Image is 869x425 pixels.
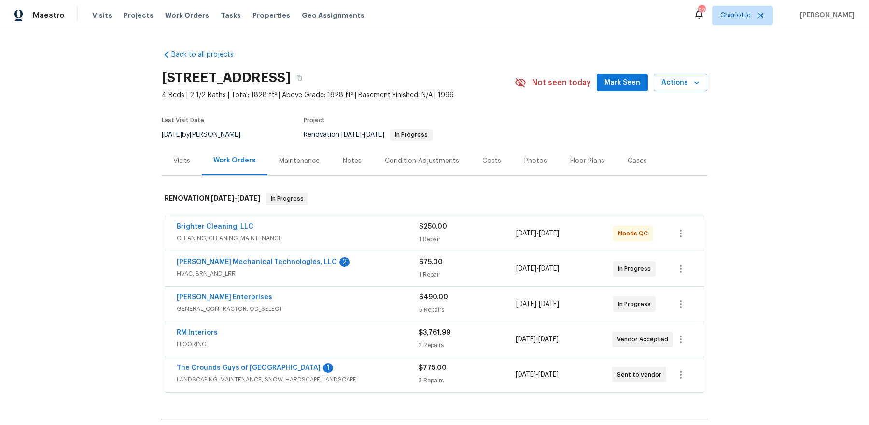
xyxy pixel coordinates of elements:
span: Mark Seen [604,77,640,89]
span: [DATE] [516,301,536,308]
span: Visits [92,11,112,20]
span: [DATE] [162,132,182,138]
span: LANDSCAPING_MAINTENANCE, SNOW, HARDSCAPE_LANDSCAPE [177,375,419,384]
span: - [516,299,559,309]
button: Copy Address [291,69,308,87]
div: 1 [323,363,333,373]
span: [DATE] [539,301,559,308]
span: Last Visit Date [162,117,204,123]
span: GENERAL_CONTRACTOR, OD_SELECT [177,304,419,314]
span: $3,761.99 [419,329,450,336]
span: [DATE] [516,265,536,272]
span: Not seen today [532,78,591,88]
div: Work Orders [213,156,256,165]
span: In Progress [267,194,308,204]
span: Renovation [304,132,433,138]
span: Sent to vendor [617,370,665,380]
span: [DATE] [539,265,559,272]
span: Charlotte [720,11,751,20]
span: [DATE] [538,371,559,378]
span: HVAC, BRN_AND_LRR [177,269,419,278]
span: [PERSON_NAME] [796,11,855,20]
span: Needs QC [618,229,652,238]
span: [DATE] [237,195,260,202]
div: Floor Plans [570,156,604,166]
span: Vendor Accepted [617,335,672,344]
button: Actions [654,74,707,92]
span: - [341,132,384,138]
a: Brighter Cleaning, LLC [177,223,253,230]
div: 1 Repair [419,270,516,279]
span: [DATE] [539,230,559,237]
span: $250.00 [419,223,447,230]
span: [DATE] [516,230,536,237]
span: Work Orders [165,11,209,20]
div: 5 Repairs [419,305,516,315]
div: 62 [698,6,705,15]
a: Back to all projects [162,50,254,59]
div: Photos [524,156,547,166]
div: 2 Repairs [419,340,515,350]
a: The Grounds Guys of [GEOGRAPHIC_DATA] [177,365,321,371]
span: - [516,370,559,380]
span: $75.00 [419,259,443,265]
span: $775.00 [419,365,447,371]
div: Cases [628,156,647,166]
span: [DATE] [538,336,559,343]
div: Costs [482,156,501,166]
button: Mark Seen [597,74,648,92]
span: - [516,229,559,238]
div: Notes [343,156,362,166]
div: by [PERSON_NAME] [162,129,252,141]
span: [DATE] [211,195,234,202]
span: [DATE] [516,371,536,378]
h6: RENOVATION [165,193,260,205]
a: RM Interiors [177,329,218,336]
span: In Progress [618,299,655,309]
span: Projects [124,11,154,20]
div: RENOVATION [DATE]-[DATE]In Progress [162,183,707,214]
span: - [516,264,559,274]
span: Maestro [33,11,65,20]
span: [DATE] [516,336,536,343]
span: - [211,195,260,202]
span: In Progress [391,132,432,138]
h2: [STREET_ADDRESS] [162,73,291,83]
div: 2 [339,257,350,267]
span: [DATE] [364,132,384,138]
span: Geo Assignments [302,11,364,20]
span: - [516,335,559,344]
div: Maintenance [279,156,320,166]
div: 3 Repairs [419,376,515,385]
span: Properties [252,11,290,20]
div: 1 Repair [419,234,516,244]
span: Tasks [221,12,241,19]
span: $490.00 [419,294,448,301]
span: 4 Beds | 2 1/2 Baths | Total: 1828 ft² | Above Grade: 1828 ft² | Basement Finished: N/A | 1996 [162,90,515,100]
span: In Progress [618,264,655,274]
span: Project [304,117,325,123]
a: [PERSON_NAME] Mechanical Technologies, LLC [177,259,337,265]
span: [DATE] [341,132,362,138]
span: FLOORING [177,339,419,349]
div: Visits [173,156,190,166]
span: Actions [661,77,700,89]
a: [PERSON_NAME] Enterprises [177,294,272,301]
div: Condition Adjustments [385,156,459,166]
span: CLEANING, CLEANING_MAINTENANCE [177,234,419,243]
